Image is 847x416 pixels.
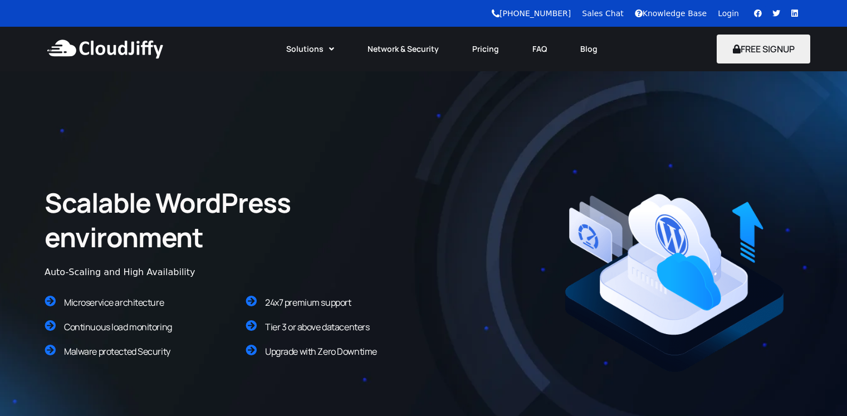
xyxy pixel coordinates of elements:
a: Blog [564,37,614,61]
span: Upgrade with Zero Downtime [265,345,377,358]
a: [PHONE_NUMBER] [492,9,571,18]
span: 24x7 premium support [265,296,351,309]
button: FREE SIGNUP [717,35,811,63]
span: Malware protected Security [64,345,170,358]
a: Knowledge Base [635,9,707,18]
a: Login [718,9,739,18]
a: Network & Security [351,37,456,61]
a: Solutions [270,37,351,61]
a: Pricing [456,37,516,61]
span: Tier 3 or above datacenters [265,321,369,333]
h2: Scalable WordPress environment [45,185,368,255]
span: Continuous load monitoring [64,321,172,333]
a: FAQ [516,37,564,61]
a: Sales Chat [582,9,623,18]
a: FREE SIGNUP [717,43,811,55]
img: Managed-Wp.png [563,192,786,374]
span: Microservice architecture [64,296,164,309]
div: Auto-Scaling and High Availability [45,266,434,279]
